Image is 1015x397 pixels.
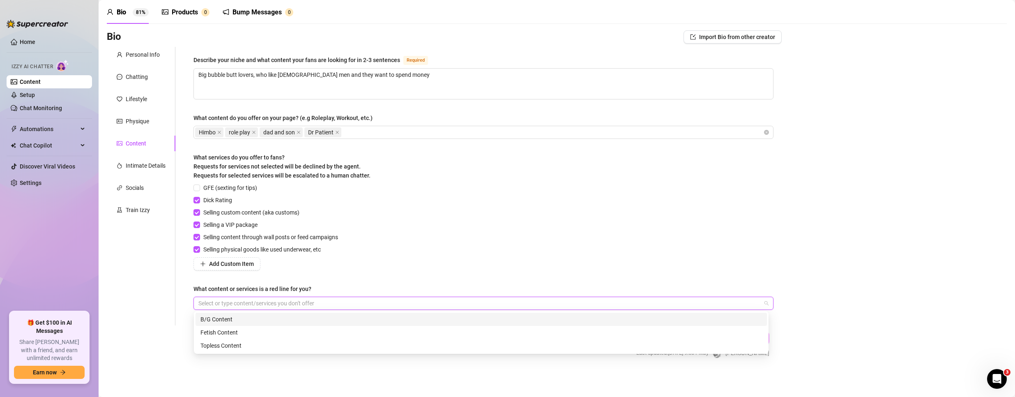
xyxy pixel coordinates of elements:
div: Socials [126,183,144,192]
span: notification [223,9,229,15]
div: Lifestyle [126,95,147,104]
div: Content [126,139,146,148]
a: Settings [20,180,41,186]
span: Himbo [199,128,216,137]
button: Import Bio from other creator [684,30,782,44]
div: What content or services is a red line for you? [193,284,311,293]
span: Selling custom content (aka customs) [200,208,303,217]
div: Intimate Details [126,161,166,170]
span: idcard [117,118,122,124]
span: heart [117,96,122,102]
div: Topless Content [200,341,762,350]
button: Earn nowarrow-right [14,366,85,379]
span: Selling a VIP package [200,220,261,229]
span: experiment [117,207,122,213]
span: 🎁 Get $100 in AI Messages [14,319,85,335]
span: role play [229,128,250,137]
div: B/G Content [200,315,762,324]
div: Train Izzy [126,205,150,215]
sup: 0 [285,8,293,16]
span: Selling content through wall posts or feed campaigns [200,233,341,242]
span: What services do you offer to fans? Requests for services not selected will be declined by the ag... [193,154,371,179]
span: Dr Patient [304,127,341,137]
span: arrow-right [60,369,66,375]
span: Add Custom Item [209,261,254,267]
div: B/G Content [196,313,767,326]
div: Bio [117,7,126,17]
span: dad and son [260,127,303,137]
div: Chatting [126,72,148,81]
span: GFE (sexting for tips) [200,183,260,192]
span: close [297,130,301,134]
div: Describe your niche and what content your fans are looking for in 2-3 sentences [193,55,400,65]
span: Earn now [33,369,57,376]
div: Personal Info [126,50,160,59]
span: Automations [20,122,78,136]
span: Dr Patient [308,128,334,137]
img: AI Chatter [56,60,69,72]
img: logo-BBDzfeDw.svg [7,20,68,28]
input: What content or services is a red line for you? [198,298,200,308]
span: 3 [1004,369,1010,376]
h3: Bio [107,30,121,44]
span: user [107,9,113,15]
div: Bump Messages [232,7,282,17]
div: Products [172,7,198,17]
label: Describe your niche and what content your fans are looking for in 2-3 sentences [193,55,437,65]
button: Add Custom Item [193,257,260,270]
sup: 81% [133,8,149,16]
img: Chat Copilot [11,143,16,148]
input: What content do you offer on your page? (e.g Roleplay, Workout, etc.) [343,127,345,137]
span: Import Bio from other creator [699,34,775,40]
a: Content [20,78,41,85]
div: Topless Content [196,339,767,352]
label: What content do you offer on your page? (e.g Roleplay, Workout, etc.) [193,113,378,122]
span: picture [117,141,122,146]
span: fire [117,163,122,168]
span: close [252,130,256,134]
iframe: Intercom live chat [987,369,1007,389]
span: Himbo [195,127,223,137]
span: plus [200,261,206,267]
span: role play [225,127,258,137]
span: Share [PERSON_NAME] with a friend, and earn unlimited rewards [14,338,85,362]
sup: 0 [201,8,209,16]
div: Physique [126,117,149,126]
div: Fetish Content [200,328,762,337]
a: Chat Monitoring [20,105,62,111]
a: Home [20,39,35,45]
span: close-circle [764,130,769,135]
span: message [117,74,122,80]
span: import [690,34,696,40]
span: thunderbolt [11,126,17,132]
textarea: Describe your niche and what content your fans are looking for in 2-3 sentences [194,69,773,99]
span: link [117,185,122,191]
a: Discover Viral Videos [20,163,75,170]
span: Selling physical goods like used underwear, etc [200,245,324,254]
label: What content or services is a red line for you? [193,284,317,293]
span: Dick Rating [200,196,235,205]
span: Izzy AI Chatter [12,63,53,71]
div: Fetish Content [196,326,767,339]
div: What content do you offer on your page? (e.g Roleplay, Workout, etc.) [193,113,373,122]
span: close [217,130,221,134]
span: picture [162,9,168,15]
span: Required [403,56,428,65]
span: user [117,52,122,58]
a: Setup [20,92,35,98]
span: close [335,130,339,134]
span: dad and son [263,128,295,137]
span: Chat Copilot [20,139,78,152]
